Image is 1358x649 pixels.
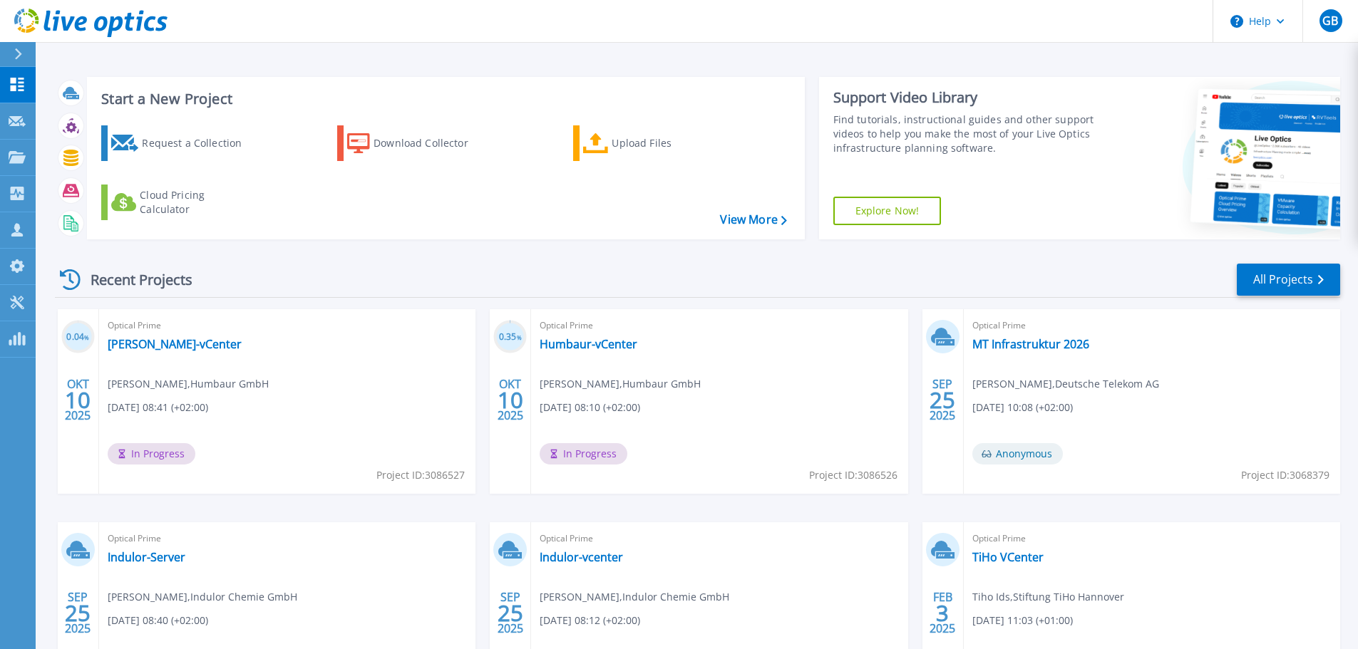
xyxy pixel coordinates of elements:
[497,374,524,426] div: OKT 2025
[374,129,488,157] div: Download Collector
[972,376,1159,392] span: [PERSON_NAME] , Deutsche Telekom AG
[493,329,527,346] h3: 0.35
[972,318,1332,333] span: Optical Prime
[1237,264,1340,296] a: All Projects
[972,400,1073,415] span: [DATE] 10:08 (+02:00)
[337,125,496,161] a: Download Collector
[108,337,242,351] a: [PERSON_NAME]-vCenter
[1241,467,1329,483] span: Project ID: 3068379
[930,394,955,406] span: 25
[376,467,465,483] span: Project ID: 3086527
[498,394,523,406] span: 10
[108,318,467,333] span: Optical Prime
[540,531,899,546] span: Optical Prime
[142,129,256,157] div: Request a Collection
[833,88,1099,107] div: Support Video Library
[809,467,897,483] span: Project ID: 3086526
[720,213,786,227] a: View More
[108,613,208,628] span: [DATE] 08:40 (+02:00)
[108,531,467,546] span: Optical Prime
[929,374,956,426] div: SEP 2025
[833,197,942,225] a: Explore Now!
[108,376,269,392] span: [PERSON_NAME] , Humbaur GmbH
[540,613,640,628] span: [DATE] 08:12 (+02:00)
[101,185,260,220] a: Cloud Pricing Calculator
[540,376,701,392] span: [PERSON_NAME] , Humbaur GmbH
[540,443,627,464] span: In Progress
[540,589,729,605] span: [PERSON_NAME] , Indulor Chemie GmbH
[497,587,524,639] div: SEP 2025
[540,337,637,351] a: Humbaur-vCenter
[517,333,522,341] span: %
[972,531,1332,546] span: Optical Prime
[108,443,195,464] span: In Progress
[972,550,1044,564] a: TiHo VCenter
[936,607,949,619] span: 3
[972,337,1089,351] a: MT Infrastruktur 2026
[972,443,1063,464] span: Anonymous
[61,329,95,346] h3: 0.04
[84,333,89,341] span: %
[108,589,297,605] span: [PERSON_NAME] , Indulor Chemie GmbH
[972,589,1124,605] span: Tiho Ids , Stiftung TiHo Hannover
[101,91,786,107] h3: Start a New Project
[498,607,523,619] span: 25
[1322,15,1338,26] span: GB
[540,400,640,415] span: [DATE] 08:10 (+02:00)
[101,125,260,161] a: Request a Collection
[64,374,91,426] div: OKT 2025
[540,550,623,564] a: Indulor-vcenter
[612,129,726,157] div: Upload Files
[108,400,208,415] span: [DATE] 08:41 (+02:00)
[108,550,185,564] a: Indulor-Server
[65,607,91,619] span: 25
[55,262,212,297] div: Recent Projects
[972,613,1073,628] span: [DATE] 11:03 (+01:00)
[64,587,91,639] div: SEP 2025
[540,318,899,333] span: Optical Prime
[929,587,956,639] div: FEB 2025
[833,113,1099,155] div: Find tutorials, instructional guides and other support videos to help you make the most of your L...
[140,188,254,217] div: Cloud Pricing Calculator
[573,125,732,161] a: Upload Files
[65,394,91,406] span: 10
